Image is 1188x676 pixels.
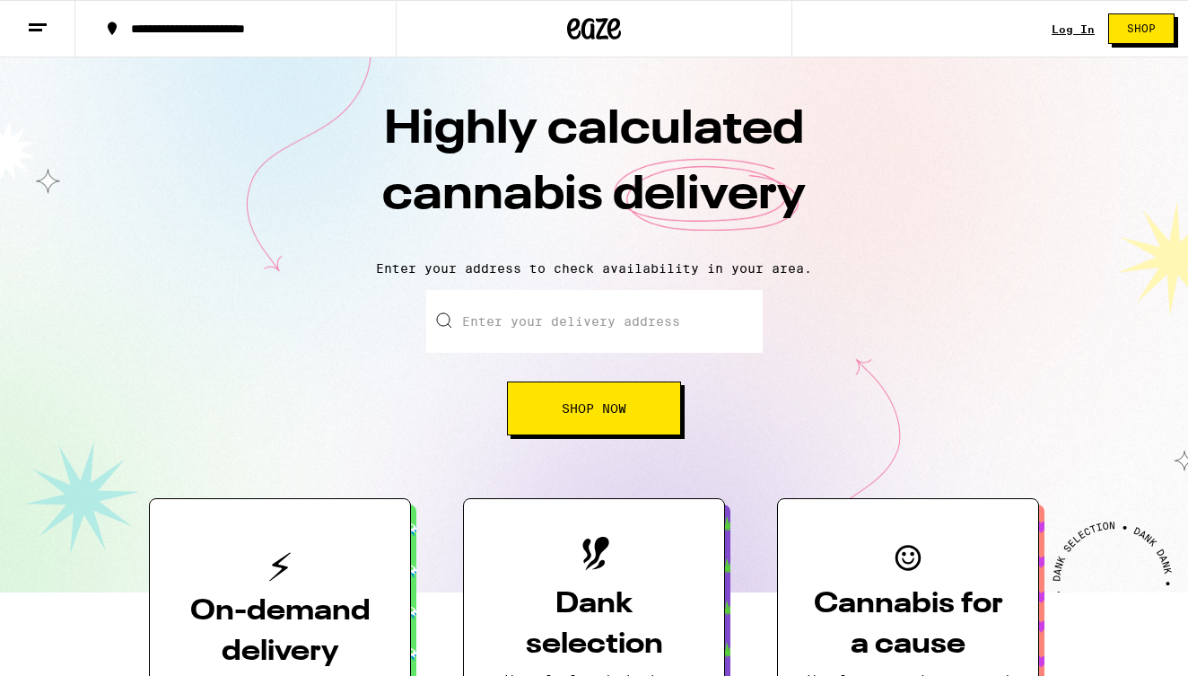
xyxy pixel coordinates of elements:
button: Shop Now [507,382,681,435]
p: Enter your address to check availability in your area. [18,261,1170,276]
h3: Cannabis for a cause [807,584,1009,665]
button: Shop [1108,13,1175,44]
h3: On-demand delivery [179,592,381,672]
a: Shop [1095,13,1188,44]
h1: Highly calculated cannabis delivery [280,98,908,247]
span: Shop Now [562,402,626,415]
a: Log In [1052,23,1095,35]
span: Shop [1127,23,1156,34]
h3: Dank selection [493,584,695,665]
input: Enter your delivery address [426,290,763,353]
